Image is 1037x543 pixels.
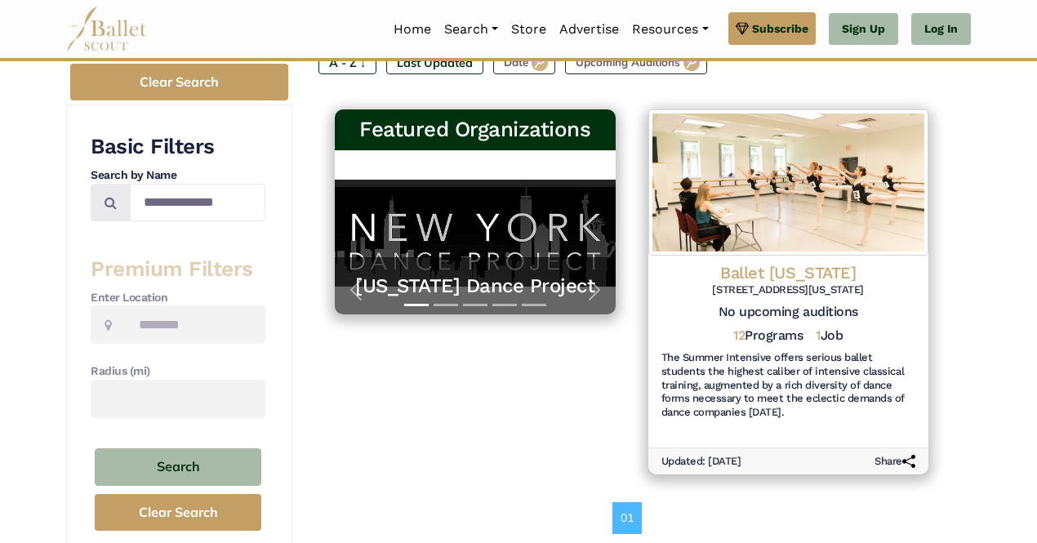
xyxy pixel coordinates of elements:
h3: Basic Filters [91,133,265,161]
button: Clear Search [95,494,261,531]
label: A - Z ↓ [318,51,376,74]
input: Location [125,305,265,344]
button: Search [95,448,261,487]
label: Date [493,51,555,74]
button: Slide 1 [404,296,429,314]
h3: Premium Filters [91,256,265,283]
h4: Search by Name [91,167,265,184]
span: 12 [733,327,745,343]
label: Upcoming Auditions [565,51,707,74]
h3: Featured Organizations [348,116,603,144]
span: Subscribe [752,20,808,38]
img: gem.svg [736,20,749,38]
img: Logo [648,109,929,256]
h6: Updated: [DATE] [661,455,741,469]
a: Sign Up [829,13,898,46]
button: Slide 2 [434,296,458,314]
a: [US_STATE] Dance Project [351,274,599,299]
a: Log In [911,13,971,46]
button: Slide 5 [522,296,546,314]
label: Last Updated [386,51,483,74]
a: Home [387,12,438,47]
a: Advertise [553,12,625,47]
button: Slide 4 [492,296,517,314]
a: Subscribe [728,12,816,45]
h5: No upcoming auditions [661,304,916,321]
h5: Job [816,327,843,345]
h5: Programs [733,327,803,345]
a: Resources [625,12,714,47]
h6: Share [875,455,915,469]
nav: Page navigation example [612,502,651,533]
input: Search by names... [130,184,265,222]
h4: Enter Location [91,290,265,306]
a: Store [505,12,553,47]
a: Search [438,12,505,47]
a: 01 [612,502,642,533]
h6: [STREET_ADDRESS][US_STATE] [661,283,916,297]
h6: The Summer Intensive offers serious ballet students the highest caliber of intensive classical tr... [661,351,916,421]
button: Clear Search [70,64,288,100]
span: 1 [816,327,821,343]
button: Slide 3 [463,296,487,314]
h4: Ballet [US_STATE] [661,262,916,283]
h4: Radius (mi) [91,363,265,380]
